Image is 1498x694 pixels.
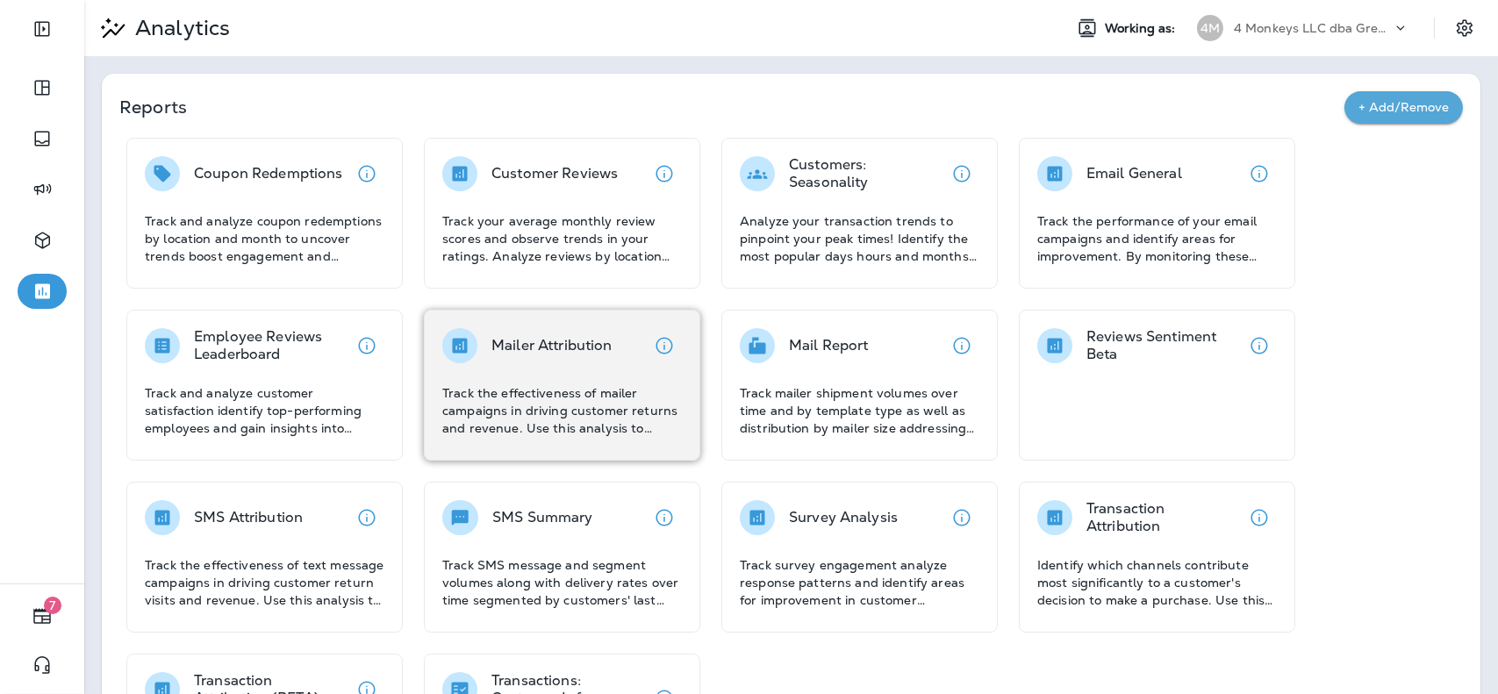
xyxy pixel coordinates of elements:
[18,11,67,47] button: Expand Sidebar
[789,509,898,526] p: Survey Analysis
[145,212,384,265] p: Track and analyze coupon redemptions by location and month to uncover trends boost engagement and...
[740,384,979,437] p: Track mailer shipment volumes over time and by template type as well as distribution by mailer si...
[944,156,979,191] button: View details
[491,165,618,182] p: Customer Reviews
[1234,21,1392,35] p: 4 Monkeys LLC dba Grease Monkey
[944,328,979,363] button: View details
[349,500,384,535] button: View details
[740,212,979,265] p: Analyze your transaction trends to pinpoint your peak times! Identify the most popular days hours...
[647,500,682,535] button: View details
[194,165,343,182] p: Coupon Redemptions
[740,556,979,609] p: Track survey engagement analyze response patterns and identify areas for improvement in customer ...
[492,509,593,526] p: SMS Summary
[1242,500,1277,535] button: View details
[647,156,682,191] button: View details
[1086,165,1182,182] p: Email General
[442,384,682,437] p: Track the effectiveness of mailer campaigns in driving customer returns and revenue. Use this ana...
[1449,12,1480,44] button: Settings
[1086,328,1242,363] p: Reviews Sentiment Beta
[944,500,979,535] button: View details
[18,598,67,633] button: 7
[194,509,303,526] p: SMS Attribution
[145,556,384,609] p: Track the effectiveness of text message campaigns in driving customer return visits and revenue. ...
[789,156,944,191] p: Customers: Seasonality
[1105,21,1179,36] span: Working as:
[1086,500,1242,535] p: Transaction Attribution
[119,95,1344,119] p: Reports
[1344,91,1463,124] button: + Add/Remove
[442,212,682,265] p: Track your average monthly review scores and observe trends in your ratings. Analyze reviews by l...
[647,328,682,363] button: View details
[145,384,384,437] p: Track and analyze customer satisfaction identify top-performing employees and gain insights into ...
[194,328,349,363] p: Employee Reviews Leaderboard
[44,597,61,614] span: 7
[1037,212,1277,265] p: Track the performance of your email campaigns and identify areas for improvement. By monitoring t...
[128,15,230,41] p: Analytics
[442,556,682,609] p: Track SMS message and segment volumes along with delivery rates over time segmented by customers'...
[1242,328,1277,363] button: View details
[491,337,613,354] p: Mailer Attribution
[1197,15,1223,41] div: 4M
[349,156,384,191] button: View details
[349,328,384,363] button: View details
[789,337,869,354] p: Mail Report
[1037,556,1277,609] p: Identify which channels contribute most significantly to a customer's decision to make a purchase...
[1242,156,1277,191] button: View details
